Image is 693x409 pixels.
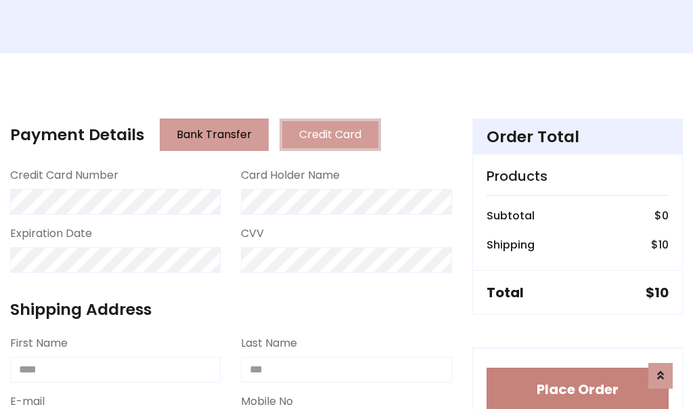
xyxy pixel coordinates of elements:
[241,335,297,351] label: Last Name
[487,127,669,146] h4: Order Total
[487,209,535,222] h6: Subtotal
[487,168,669,184] h5: Products
[658,237,669,253] span: 10
[654,283,669,302] span: 10
[487,238,535,251] h6: Shipping
[662,208,669,223] span: 0
[651,238,669,251] h6: $
[487,284,524,301] h5: Total
[10,225,92,242] label: Expiration Date
[10,300,452,319] h4: Shipping Address
[241,225,264,242] label: CVV
[280,119,381,151] button: Credit Card
[10,335,68,351] label: First Name
[10,125,144,144] h4: Payment Details
[646,284,669,301] h5: $
[10,167,118,184] label: Credit Card Number
[654,209,669,222] h6: $
[241,167,340,184] label: Card Holder Name
[160,119,269,151] button: Bank Transfer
